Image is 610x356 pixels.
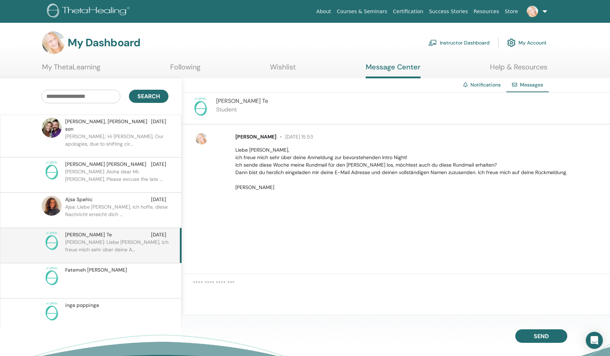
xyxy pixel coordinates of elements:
img: logo.png [47,4,132,20]
img: no-photo.png [42,161,62,180]
span: [PERSON_NAME] Te [65,231,112,239]
a: Following [170,63,200,77]
a: My ThetaLearning [42,63,100,77]
div: Open Intercom Messenger [586,332,603,349]
a: Instructor Dashboard [428,35,490,51]
span: Search [137,93,160,100]
img: no-photo.png [42,302,62,321]
img: default.jpg [196,133,207,145]
span: [DATE] 15:53 [276,133,313,140]
a: My Account [507,35,547,51]
a: Courses & Seminars [334,5,390,18]
span: Ajsa Spahic [65,196,93,203]
img: default.jpg [527,6,538,17]
img: no-photo.png [42,266,62,286]
button: Send [515,329,567,343]
span: [PERSON_NAME] [235,133,276,140]
span: Send [534,333,549,340]
span: [PERSON_NAME], [PERSON_NAME] son [65,118,151,133]
img: cog.svg [507,37,516,49]
span: Messages [520,82,543,88]
a: Wishlist [270,63,296,77]
span: [DATE] [151,196,166,203]
a: About [313,5,334,18]
span: [DATE] [151,118,166,133]
span: [DATE] [151,161,166,168]
a: Resources [471,5,502,18]
span: [DATE] [151,231,166,239]
img: default.jpg [42,118,62,138]
img: no-photo.png [42,231,62,251]
img: default.jpg [42,196,62,216]
a: Store [502,5,521,18]
a: Certification [390,5,426,18]
span: [PERSON_NAME] [PERSON_NAME] [65,161,146,168]
p: Ajsa: Liebe [PERSON_NAME], ich hoffe, diese Nachricht erreicht dich ... [65,203,168,225]
img: default.jpg [42,31,65,54]
a: Notifications [470,82,501,88]
span: [PERSON_NAME] Te [216,97,268,105]
span: Fatemeh [PERSON_NAME] [65,266,127,274]
p: [PERSON_NAME]: Aloha dear Mr. [PERSON_NAME], Please excuse the late ... [65,168,168,189]
img: no-photo.png [191,97,210,117]
a: Success Stories [426,5,471,18]
span: inga poppinga [65,302,99,309]
a: Help & Resources [490,63,547,77]
p: [PERSON_NAME],: Hi [PERSON_NAME], Our apologies, due to shifting cir... [65,133,168,154]
p: Student [216,105,268,114]
a: Message Center [366,63,421,78]
h3: My Dashboard [68,36,140,49]
p: [PERSON_NAME]: Liebe [PERSON_NAME], ich freue mich sehr über deine A... [65,239,168,260]
p: Liebe [PERSON_NAME], ich freue mich sehr über deine Anmeldung zur bevorstehenden Intro Night! Ich... [235,146,602,191]
button: Search [129,90,168,103]
img: chalkboard-teacher.svg [428,40,437,46]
